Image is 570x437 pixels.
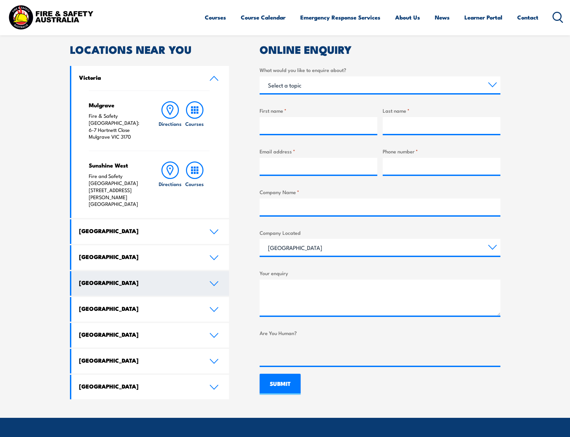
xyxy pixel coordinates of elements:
[395,8,420,26] a: About Us
[241,8,286,26] a: Course Calendar
[79,279,199,286] h4: [GEOGRAPHIC_DATA]
[260,107,377,114] label: First name
[185,180,204,187] h6: Courses
[435,8,450,26] a: News
[260,329,500,337] label: Are You Human?
[79,227,199,234] h4: [GEOGRAPHIC_DATA]
[79,305,199,312] h4: [GEOGRAPHIC_DATA]
[260,147,377,155] label: Email address
[79,74,199,81] h4: Victoria
[89,161,145,169] h4: Sunshine West
[79,357,199,364] h4: [GEOGRAPHIC_DATA]
[89,112,145,140] p: Fire & Safety [GEOGRAPHIC_DATA]: 6-7 Hartnett Close Mulgrave VIC 3170
[71,297,229,322] a: [GEOGRAPHIC_DATA]
[260,269,500,277] label: Your enquiry
[158,101,182,140] a: Directions
[260,188,500,196] label: Company Name
[70,44,229,54] h2: LOCATIONS NEAR YOU
[71,66,229,90] a: Victoria
[183,161,207,208] a: Courses
[205,8,226,26] a: Courses
[158,161,182,208] a: Directions
[300,8,380,26] a: Emergency Response Services
[185,120,204,127] h6: Courses
[71,271,229,296] a: [GEOGRAPHIC_DATA]
[260,339,362,366] iframe: reCAPTCHA
[159,120,182,127] h6: Directions
[183,101,207,140] a: Courses
[89,173,145,208] p: Fire and Safety [GEOGRAPHIC_DATA] [STREET_ADDRESS][PERSON_NAME] [GEOGRAPHIC_DATA]
[260,44,500,54] h2: ONLINE ENQUIRY
[383,147,500,155] label: Phone number
[260,229,500,236] label: Company Located
[71,323,229,348] a: [GEOGRAPHIC_DATA]
[383,107,500,114] label: Last name
[79,253,199,260] h4: [GEOGRAPHIC_DATA]
[517,8,538,26] a: Contact
[89,101,145,109] h4: Mulgrave
[260,374,301,395] input: SUBMIT
[71,375,229,399] a: [GEOGRAPHIC_DATA]
[71,349,229,373] a: [GEOGRAPHIC_DATA]
[71,245,229,270] a: [GEOGRAPHIC_DATA]
[71,219,229,244] a: [GEOGRAPHIC_DATA]
[159,180,182,187] h6: Directions
[464,8,502,26] a: Learner Portal
[79,331,199,338] h4: [GEOGRAPHIC_DATA]
[260,66,500,74] label: What would you like to enquire about?
[79,383,199,390] h4: [GEOGRAPHIC_DATA]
